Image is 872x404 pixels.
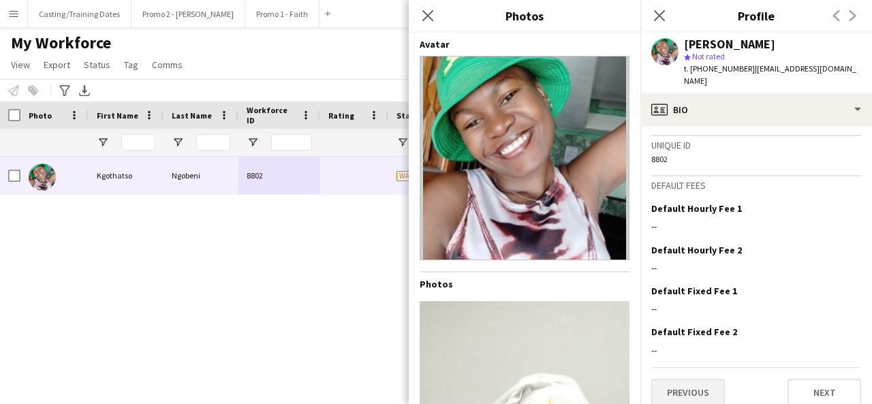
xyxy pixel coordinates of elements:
[163,157,238,194] div: Ngobeni
[692,51,725,61] span: Not rated
[651,179,861,191] h3: Default fees
[89,157,163,194] div: Kgothatso
[651,202,742,215] h3: Default Hourly Fee 1
[124,59,138,71] span: Tag
[11,33,111,53] span: My Workforce
[396,136,409,149] button: Open Filter Menu
[172,110,212,121] span: Last Name
[76,82,93,99] app-action-btn: Export XLSX
[119,56,144,74] a: Tag
[396,110,423,121] span: Status
[420,38,629,50] h4: Avatar
[57,82,73,99] app-action-btn: Advanced filters
[247,136,259,149] button: Open Filter Menu
[196,134,230,151] input: Last Name Filter Input
[78,56,116,74] a: Status
[651,220,861,232] div: --
[97,136,109,149] button: Open Filter Menu
[651,139,861,151] h3: Unique ID
[651,326,737,338] h3: Default Fixed Fee 2
[409,7,640,25] h3: Photos
[172,136,184,149] button: Open Filter Menu
[640,93,872,126] div: Bio
[247,105,296,125] span: Workforce ID
[38,56,76,74] a: Export
[29,110,52,121] span: Photo
[29,164,56,191] img: Kgothatso Ngobeni
[651,262,861,274] div: --
[684,63,856,86] span: | [EMAIL_ADDRESS][DOMAIN_NAME]
[152,59,183,71] span: Comms
[651,154,861,164] div: 8802
[238,157,320,194] div: 8802
[11,59,30,71] span: View
[684,63,755,74] span: t. [PHONE_NUMBER]
[684,38,775,50] div: [PERSON_NAME]
[651,285,737,297] h3: Default Fixed Fee 1
[420,56,629,260] img: Crew avatar
[97,110,138,121] span: First Name
[245,1,320,27] button: Promo 1 - Faith
[131,1,245,27] button: Promo 2 - [PERSON_NAME]
[420,278,629,290] h4: Photos
[651,244,742,256] h3: Default Hourly Fee 2
[651,302,861,315] div: --
[146,56,188,74] a: Comms
[328,110,354,121] span: Rating
[121,134,155,151] input: First Name Filter Input
[651,344,861,356] div: --
[84,59,110,71] span: Status
[44,59,70,71] span: Export
[271,134,312,151] input: Workforce ID Filter Input
[5,56,35,74] a: View
[28,1,131,27] button: Casting/Training Dates
[640,7,872,25] h3: Profile
[396,171,444,181] span: Waiting list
